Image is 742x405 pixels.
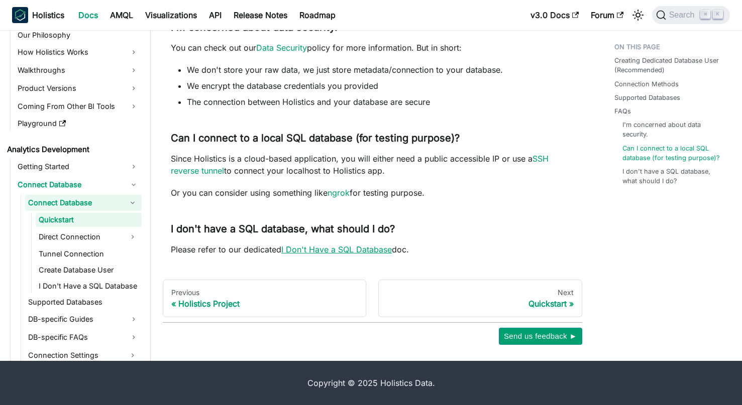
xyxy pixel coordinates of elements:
button: Expand sidebar category 'Connection Settings' [124,347,142,363]
p: Or you can consider using something like for testing purpose. [171,187,574,199]
a: Data Security [256,43,307,53]
a: DB-specific FAQs [25,329,142,345]
h3: I don't have a SQL database, what should I do? [171,223,574,235]
a: Creating Dedicated Database User (Recommended) [614,56,726,75]
kbd: K [713,10,723,19]
button: Send us feedback ► [499,328,582,345]
a: Supported Databases [614,93,680,102]
a: I Don't Have a SQL Database [281,244,392,254]
div: Copyright © 2025 Holistics Data. [52,377,691,389]
a: SSH reverse tunnel [171,154,549,176]
span: Search [666,11,701,20]
button: Switch between dark and light mode (currently light mode) [630,7,646,23]
li: We don't store your raw data, we just store metadata/connection to your database. [187,64,574,76]
a: Roadmap [293,7,342,23]
a: Product Versions [15,80,142,96]
button: Expand sidebar category 'Direct Connection' [124,229,142,245]
div: Next [387,288,573,297]
a: ngrok [328,188,350,198]
a: Playground [15,116,142,130]
button: Collapse sidebar category 'Connect Database' [124,195,142,211]
a: Our Philosophy [15,28,142,42]
a: Connection Methods [614,79,679,89]
a: I Don't Have a SQL Database [36,279,142,293]
a: Getting Started [15,159,142,175]
a: API [203,7,228,23]
div: Previous [171,288,358,297]
a: Release Notes [228,7,293,23]
a: I'm concerned about data security. [622,120,722,139]
a: Tunnel Connection [36,247,142,261]
a: Direct Connection [36,229,124,245]
a: Connect Database [25,195,124,211]
a: Forum [585,7,629,23]
a: Walkthroughs [15,62,142,78]
kbd: ⌘ [700,10,710,19]
h3: Can I connect to a local SQL database (for testing purpose)? [171,132,574,145]
p: Please refer to our dedicated doc. [171,243,574,255]
a: Create Database User [36,263,142,277]
a: Docs [72,7,104,23]
a: Can I connect to a local SQL database (for testing purpose)? [622,144,722,163]
p: You can check out our policy for more information. But in short: [171,42,574,54]
span: Send us feedback ► [504,330,577,343]
button: Search (Command+K) [652,6,730,24]
nav: Docs pages [163,280,582,318]
a: PreviousHolistics Project [163,280,366,318]
a: FAQs [614,106,631,116]
a: HolisticsHolistics [12,7,64,23]
a: v3.0 Docs [524,7,585,23]
a: Connect Database [15,177,142,193]
a: Analytics Development [4,143,142,157]
a: Visualizations [139,7,203,23]
p: Since Holistics is a cloud-based application, you will either need a public accessible IP or use ... [171,153,574,177]
a: I don't have a SQL database, what should I do? [622,167,722,186]
li: The connection between Holistics and your database are secure [187,96,574,108]
div: Quickstart [387,299,573,309]
a: Quickstart [36,213,142,227]
a: DB-specific Guides [25,311,142,327]
b: Holistics [32,9,64,21]
img: Holistics [12,7,28,23]
a: AMQL [104,7,139,23]
a: Supported Databases [25,295,142,309]
a: Coming From Other BI Tools [15,98,142,114]
a: Connection Settings [25,347,124,363]
li: We encrypt the database credentials you provided [187,80,574,92]
div: Holistics Project [171,299,358,309]
a: NextQuickstart [378,280,582,318]
a: How Holistics Works [15,44,142,60]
